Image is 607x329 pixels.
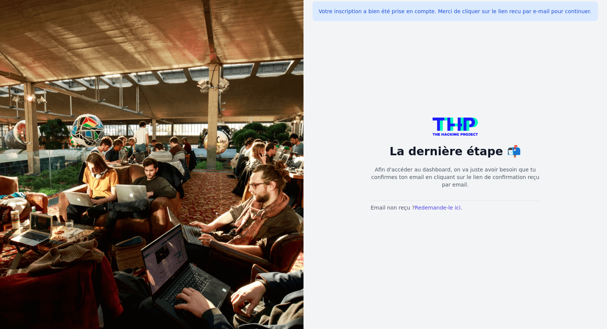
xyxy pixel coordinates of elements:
h2: La dernière étape 📬 [371,145,540,158]
div: Votre inscription a bien été prise en compte. Merci de cliquer sur le lien recu par e-mail pour c... [313,2,598,21]
p: Afin d'accéder au dashboard, on va juste avoir besoin que tu confirmes ton email en cliquant sur ... [371,166,540,188]
p: Email non reçu ? [371,204,540,211]
img: logo [433,118,478,136]
a: Redemande-le ici. [415,205,462,211]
